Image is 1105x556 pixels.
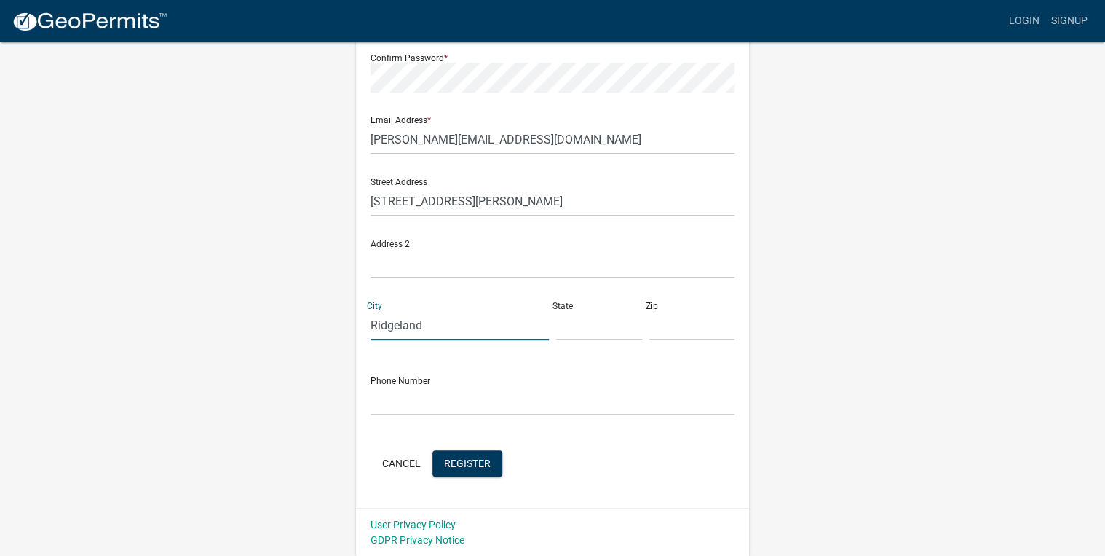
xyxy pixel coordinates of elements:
[371,450,432,477] button: Cancel
[444,457,491,469] span: Register
[1003,7,1045,35] a: Login
[371,534,464,546] a: GDPR Privacy Notice
[1045,7,1093,35] a: Signup
[371,519,456,530] a: User Privacy Policy
[432,450,502,477] button: Register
